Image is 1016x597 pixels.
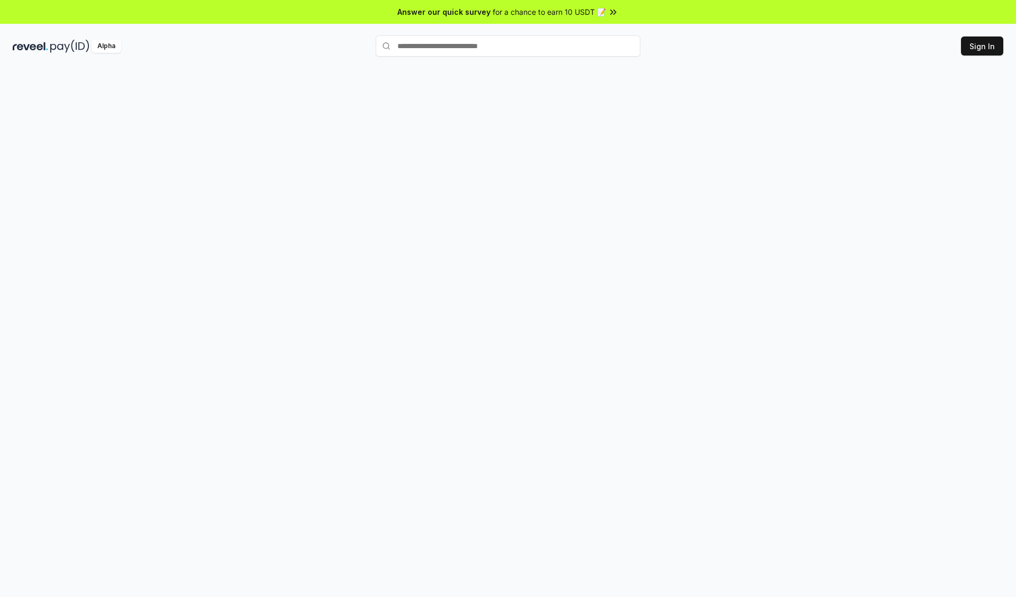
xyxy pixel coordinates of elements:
button: Sign In [961,36,1003,56]
img: reveel_dark [13,40,48,53]
span: for a chance to earn 10 USDT 📝 [493,6,606,17]
span: Answer our quick survey [397,6,491,17]
img: pay_id [50,40,89,53]
div: Alpha [92,40,121,53]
